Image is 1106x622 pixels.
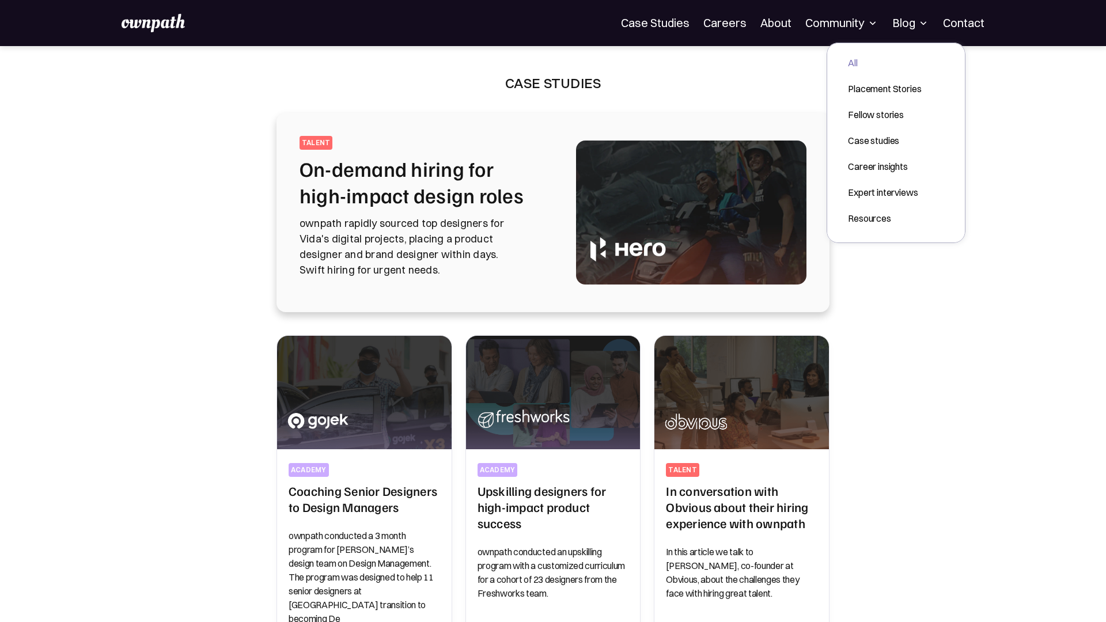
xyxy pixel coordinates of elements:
nav: Blog [827,43,965,243]
div: academy [291,465,327,475]
h2: Coaching Senior Designers to Design Managers [289,483,440,515]
a: Placement Stories [839,78,930,99]
a: Contact [943,16,984,30]
p: ownpath conducted an upskilling program with a customized curriculum for a cohort of 23 designers... [478,545,629,600]
h2: Upskilling designers for high-impact product success [478,483,629,531]
a: Careers [703,16,747,30]
div: Community [805,16,878,30]
a: About [760,16,791,30]
a: Fellow stories [839,104,930,125]
p: In this article we talk to [PERSON_NAME], co-founder at Obvious, about the challenges they face w... [666,545,817,600]
a: Expert interviews [839,182,930,203]
div: Career insights [848,160,921,173]
img: Upskilling designers for high-impact product success [466,336,641,449]
h2: On-demand hiring for high-impact design roles [300,155,548,208]
div: Fellow stories [848,108,921,122]
img: Coaching Senior Designers to Design Managers [277,336,452,449]
div: Academy [480,465,516,475]
div: talent [302,138,330,147]
div: Blog [892,16,929,30]
a: Case studies [839,130,930,151]
div: Expert interviews [848,185,921,199]
p: ownpath rapidly sourced top designers for Vida's digital projects, placing a product designer and... [300,215,548,278]
div: Case studies [848,134,921,147]
a: Career insights [839,156,930,177]
a: talentOn-demand hiring for high-impact design rolesownpath rapidly sourced top designers for Vida... [300,136,806,289]
a: All [839,52,930,73]
div: Placement Stories [848,82,921,96]
div: All [848,56,921,70]
a: Case Studies [621,16,690,30]
div: Case Studies [505,74,601,92]
div: Resources [848,211,921,225]
h2: In conversation with Obvious about their hiring experience with ownpath [666,483,817,531]
div: talent [668,465,696,475]
img: In conversation with Obvious about their hiring experience with ownpath [654,336,829,449]
a: Resources [839,208,930,229]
